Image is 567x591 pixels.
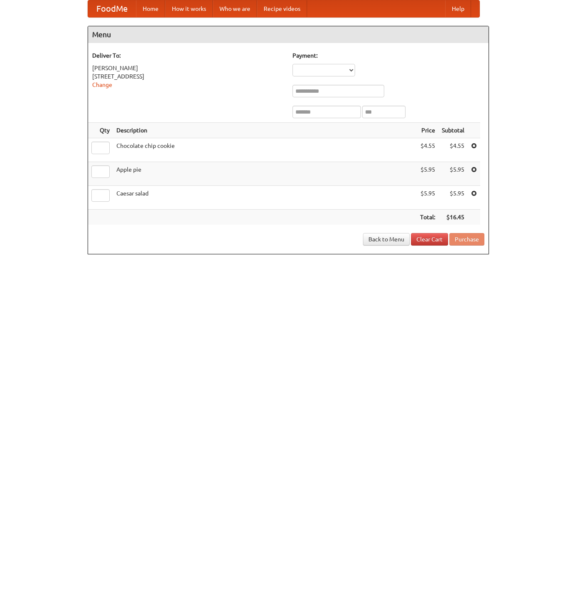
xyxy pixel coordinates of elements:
[438,162,468,186] td: $5.95
[165,0,213,17] a: How it works
[257,0,307,17] a: Recipe videos
[438,210,468,225] th: $16.45
[449,233,484,246] button: Purchase
[92,51,284,60] h5: Deliver To:
[113,138,417,162] td: Chocolate chip cookie
[417,210,438,225] th: Total:
[113,162,417,186] td: Apple pie
[411,233,448,246] a: Clear Cart
[417,186,438,210] td: $5.95
[113,186,417,210] td: Caesar salad
[363,233,410,246] a: Back to Menu
[417,138,438,162] td: $4.55
[445,0,471,17] a: Help
[88,26,489,43] h4: Menu
[136,0,165,17] a: Home
[438,123,468,138] th: Subtotal
[292,51,484,60] h5: Payment:
[88,0,136,17] a: FoodMe
[417,123,438,138] th: Price
[213,0,257,17] a: Who we are
[417,162,438,186] td: $5.95
[438,138,468,162] td: $4.55
[438,186,468,210] td: $5.95
[88,123,113,138] th: Qty
[92,72,284,81] div: [STREET_ADDRESS]
[92,64,284,72] div: [PERSON_NAME]
[92,81,112,88] a: Change
[113,123,417,138] th: Description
